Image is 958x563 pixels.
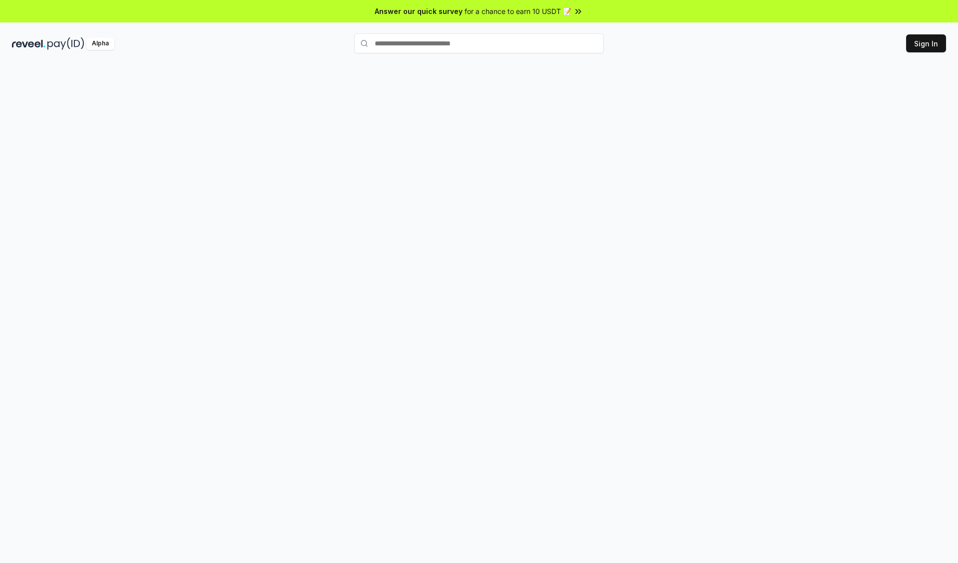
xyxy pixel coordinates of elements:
button: Sign In [906,34,946,52]
img: pay_id [47,37,84,50]
img: reveel_dark [12,37,45,50]
span: Answer our quick survey [375,6,463,16]
div: Alpha [86,37,114,50]
span: for a chance to earn 10 USDT 📝 [465,6,571,16]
